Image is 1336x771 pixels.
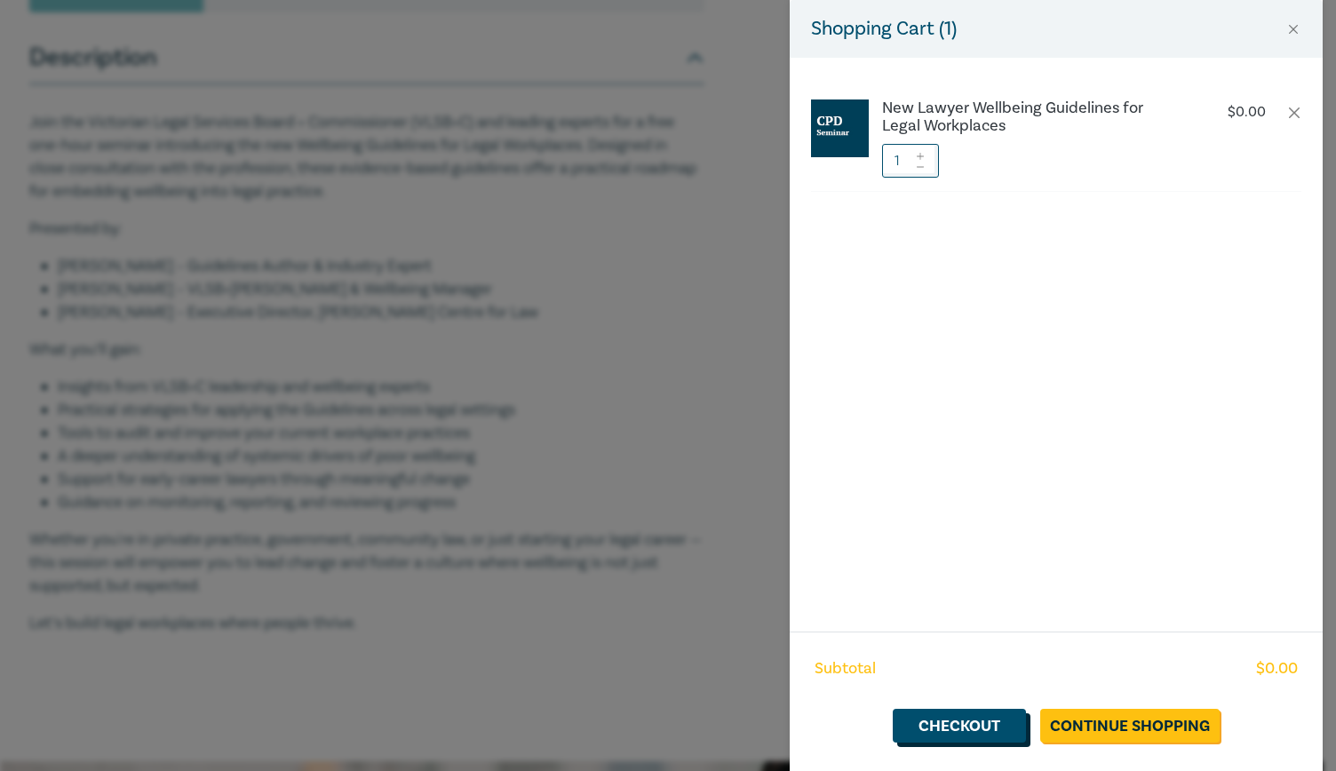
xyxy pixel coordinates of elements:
[811,99,869,157] img: CPD%20Seminar.jpg
[815,657,876,680] span: Subtotal
[1040,709,1220,743] a: Continue Shopping
[1256,657,1298,680] span: $ 0.00
[893,709,1026,743] a: Checkout
[811,14,957,44] h5: Shopping Cart ( 1 )
[1285,21,1301,37] button: Close
[882,99,1177,135] a: New Lawyer Wellbeing Guidelines for Legal Workplaces
[1228,104,1266,121] p: $ 0.00
[882,144,939,178] input: 1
